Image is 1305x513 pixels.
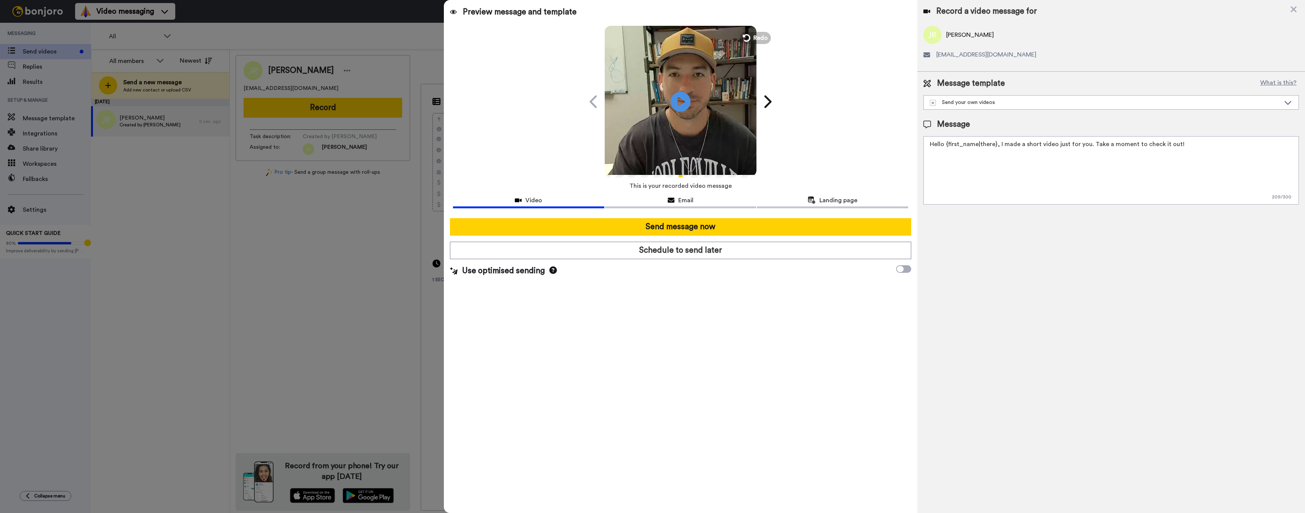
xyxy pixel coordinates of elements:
span: Message [937,119,970,130]
div: Send your own videos [930,99,1280,106]
img: mute-white.svg [24,24,33,33]
button: What is this? [1258,78,1299,89]
button: Send message now [450,218,912,236]
img: demo-template.svg [930,100,936,106]
span: Landing page [819,196,857,205]
span: Hi [PERSON_NAME], thank you so much for signing up! I wanted to say thanks in person with a quick... [42,6,101,85]
img: c638375f-eacb-431c-9714-bd8d08f708a7-1584310529.jpg [1,2,21,22]
span: This is your recorded video message [629,178,732,194]
span: Video [525,196,542,205]
span: Email [678,196,693,205]
button: Schedule to send later [450,242,912,259]
span: Message template [937,78,1005,89]
span: Use optimised sending [462,265,545,277]
span: [EMAIL_ADDRESS][DOMAIN_NAME] [936,50,1036,59]
textarea: Hello {first_name|there}, I made a short video just for you. Take a moment to check it out! [923,136,1299,205]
